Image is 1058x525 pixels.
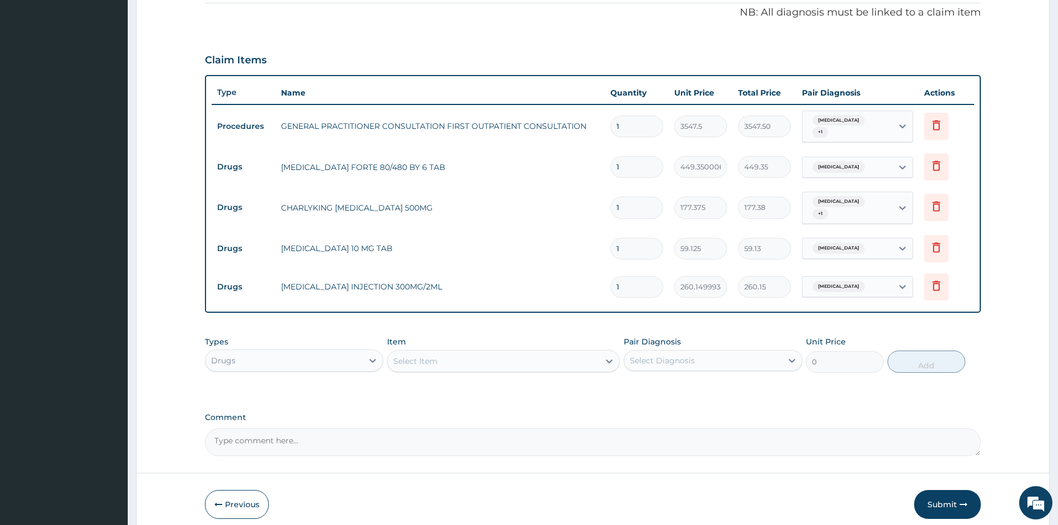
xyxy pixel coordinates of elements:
td: Drugs [212,277,275,297]
label: Item [387,336,406,347]
label: Unit Price [806,336,846,347]
span: [MEDICAL_DATA] [813,115,865,126]
span: + 1 [813,127,828,138]
th: Unit Price [669,82,733,104]
th: Type [212,82,275,103]
td: [MEDICAL_DATA] INJECTION 300MG/2ML [275,276,605,298]
div: Select Diagnosis [630,355,695,366]
span: + 1 [813,208,828,219]
label: Comment [205,413,981,422]
button: Previous [205,490,269,519]
th: Actions [919,82,974,104]
td: Drugs [212,197,275,218]
th: Quantity [605,82,669,104]
span: [MEDICAL_DATA] [813,196,865,207]
td: [MEDICAL_DATA] FORTE 80/480 BY 6 TAB [275,156,605,178]
div: Minimize live chat window [182,6,209,32]
button: Add [887,351,965,373]
span: We're online! [64,140,153,252]
td: CHARLYKING [MEDICAL_DATA] 500MG [275,197,605,219]
span: [MEDICAL_DATA] [813,162,865,173]
td: Drugs [212,157,275,177]
th: Name [275,82,605,104]
td: Procedures [212,116,275,137]
button: Submit [914,490,981,519]
th: Pair Diagnosis [796,82,919,104]
td: [MEDICAL_DATA] 10 MG TAB [275,237,605,259]
td: GENERAL PRACTITIONER CONSULTATION FIRST OUTPATIENT CONSULTATION [275,115,605,137]
span: [MEDICAL_DATA] [813,243,865,254]
h3: Claim Items [205,54,267,67]
td: Drugs [212,238,275,259]
label: Types [205,337,228,347]
textarea: Type your message and hit 'Enter' [6,303,212,342]
div: Select Item [393,356,438,367]
div: Drugs [211,355,235,366]
img: d_794563401_company_1708531726252_794563401 [21,56,45,83]
label: Pair Diagnosis [624,336,681,347]
th: Total Price [733,82,796,104]
p: NB: All diagnosis must be linked to a claim item [205,6,981,20]
span: [MEDICAL_DATA] [813,281,865,292]
div: Chat with us now [58,62,187,77]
